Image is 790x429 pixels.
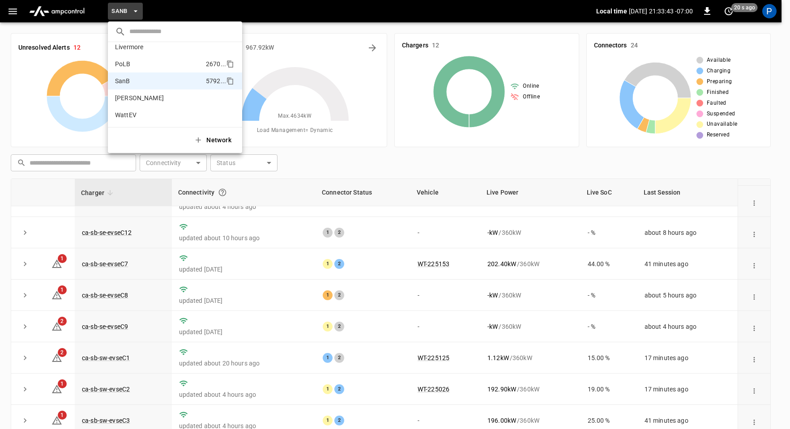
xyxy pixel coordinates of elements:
[115,42,143,51] p: Livermore
[115,76,130,85] p: SanB
[226,59,235,69] div: copy
[115,59,131,68] p: PoLB
[226,76,235,86] div: copy
[115,93,164,102] p: [PERSON_NAME]
[188,131,239,149] button: Network
[115,110,137,119] p: WattEV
